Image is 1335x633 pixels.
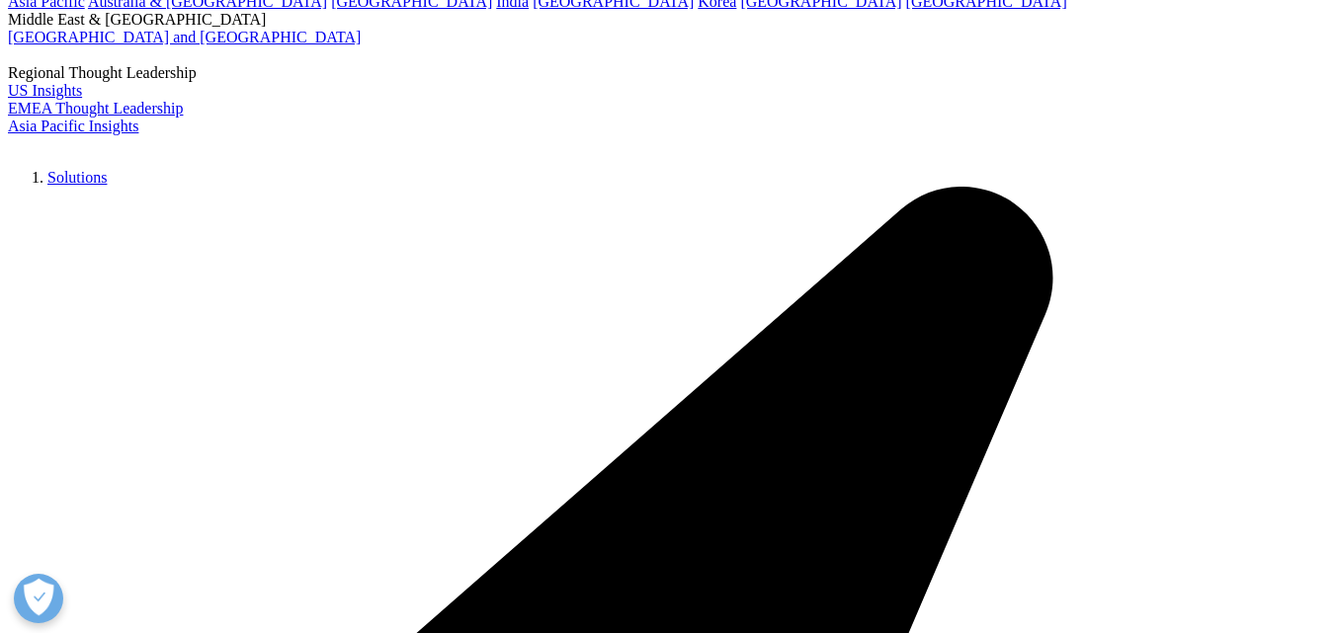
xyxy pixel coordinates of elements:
a: Asia Pacific Insights [8,118,138,134]
a: US Insights [8,82,82,99]
a: EMEA Thought Leadership [8,100,183,117]
a: Solutions [47,169,107,186]
button: Open Preferences [14,574,63,623]
div: Regional Thought Leadership [8,64,1327,82]
a: [GEOGRAPHIC_DATA] and [GEOGRAPHIC_DATA] [8,29,361,45]
div: Middle East & [GEOGRAPHIC_DATA] [8,11,1327,29]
